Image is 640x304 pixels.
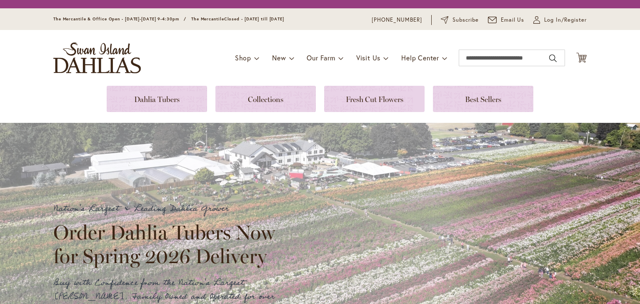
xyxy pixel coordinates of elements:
[549,52,557,65] button: Search
[501,16,525,24] span: Email Us
[53,221,282,267] h2: Order Dahlia Tubers Now for Spring 2026 Delivery
[224,16,284,22] span: Closed - [DATE] till [DATE]
[356,53,380,62] span: Visit Us
[488,16,525,24] a: Email Us
[452,16,479,24] span: Subscribe
[544,16,587,24] span: Log In/Register
[53,202,282,216] p: Nation's Largest & Leading Dahlia Grower
[441,16,479,24] a: Subscribe
[272,53,286,62] span: New
[53,16,224,22] span: The Mercantile & Office Open - [DATE]-[DATE] 9-4:30pm / The Mercantile
[372,16,422,24] a: [PHONE_NUMBER]
[533,16,587,24] a: Log In/Register
[235,53,251,62] span: Shop
[53,42,141,73] a: store logo
[307,53,335,62] span: Our Farm
[401,53,439,62] span: Help Center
